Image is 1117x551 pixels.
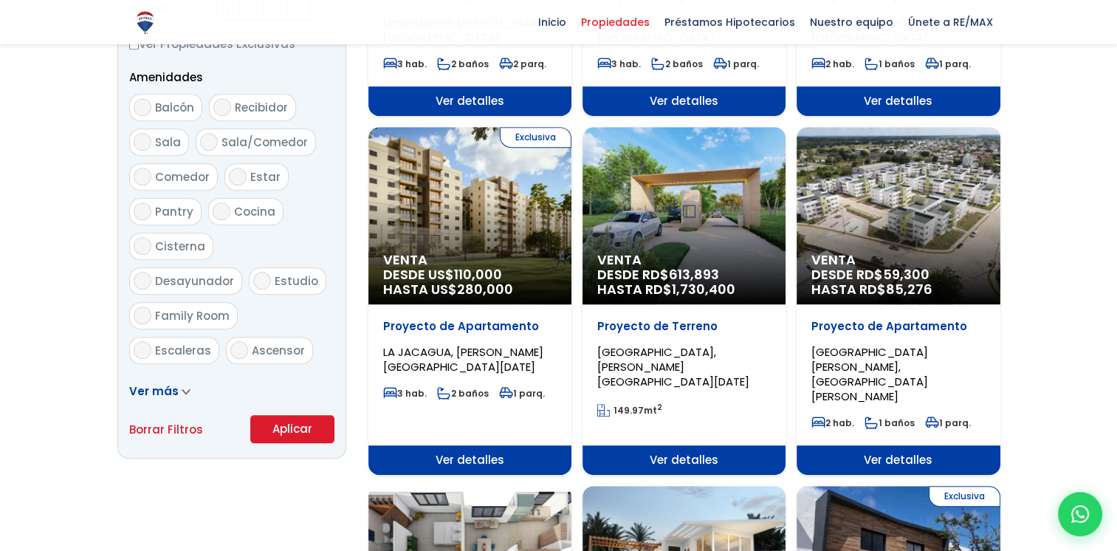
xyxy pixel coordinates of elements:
[437,58,489,70] span: 2 baños
[437,387,489,400] span: 2 baños
[368,445,571,475] span: Ver detalles
[811,417,854,429] span: 2 hab.
[155,343,211,358] span: Escaleras
[582,86,786,116] span: Ver detalles
[925,58,971,70] span: 1 parq.
[250,415,334,443] button: Aplicar
[454,265,502,284] span: 110,000
[368,127,571,475] a: Exclusiva Venta DESDE US$110,000 HASTA US$280,000 Proyecto de Apartamento LA JACAGUA, [PERSON_NAM...
[597,267,771,297] span: DESDE RD$
[383,253,557,267] span: Venta
[582,127,786,475] a: Venta DESDE RD$613,893 HASTA RD$1,730,400 Proyecto de Terreno [GEOGRAPHIC_DATA], [PERSON_NAME][GE...
[200,133,218,151] input: Sala/Comedor
[383,344,543,374] span: LA JACAGUA, [PERSON_NAME][GEOGRAPHIC_DATA][DATE]
[129,68,334,86] p: Amenidades
[155,273,234,289] span: Desayunador
[574,11,657,33] span: Propiedades
[134,341,151,359] input: Escaleras
[134,237,151,255] input: Cisterna
[134,307,151,324] input: Family Room
[129,383,179,399] span: Ver más
[811,319,985,334] p: Proyecto de Apartamento
[811,344,928,404] span: [GEOGRAPHIC_DATA][PERSON_NAME], [GEOGRAPHIC_DATA][PERSON_NAME]
[713,58,759,70] span: 1 parq.
[134,98,151,116] input: Balcón
[383,387,427,400] span: 3 hab.
[213,98,231,116] input: Recibidor
[383,319,557,334] p: Proyecto de Apartamento
[886,280,932,298] span: 85,276
[901,11,1000,33] span: Únete a RE/MAX
[499,58,546,70] span: 2 parq.
[657,11,802,33] span: Préstamos Hipotecarios
[134,202,151,220] input: Pantry
[865,417,915,429] span: 1 baños
[597,344,749,389] span: [GEOGRAPHIC_DATA], [PERSON_NAME][GEOGRAPHIC_DATA][DATE]
[368,86,571,116] span: Ver detalles
[221,134,308,150] span: Sala/Comedor
[883,265,929,284] span: 59,300
[597,282,771,297] span: HASTA RD$
[235,100,288,115] span: Recibidor
[383,58,427,70] span: 3 hab.
[929,486,1000,507] span: Exclusiva
[811,282,985,297] span: HASTA RD$
[614,404,644,417] span: 149.97
[500,127,571,148] span: Exclusiva
[155,134,181,150] span: Sala
[155,100,194,115] span: Balcón
[250,169,281,185] span: Estar
[253,272,271,290] input: Estudio
[597,253,771,267] span: Venta
[134,168,151,185] input: Comedor
[811,267,985,297] span: DESDE RD$
[132,10,158,35] img: Logo de REMAX
[802,11,901,33] span: Nuestro equipo
[155,204,193,219] span: Pantry
[230,341,248,359] input: Ascensor
[383,282,557,297] span: HASTA US$
[657,402,662,413] sup: 2
[672,280,735,298] span: 1,730,400
[134,133,151,151] input: Sala
[155,239,205,254] span: Cisterna
[797,127,1000,475] a: Venta DESDE RD$59,300 HASTA RD$85,276 Proyecto de Apartamento [GEOGRAPHIC_DATA][PERSON_NAME], [GE...
[597,404,662,417] span: mt
[129,383,190,399] a: Ver más
[925,417,971,429] span: 1 parq.
[597,58,641,70] span: 3 hab.
[797,445,1000,475] span: Ver detalles
[499,387,545,400] span: 1 parq.
[155,308,230,324] span: Family Room
[129,420,203,439] a: Borrar Filtros
[213,202,230,220] input: Cocina
[275,273,318,289] span: Estudio
[234,204,275,219] span: Cocina
[155,169,210,185] span: Comedor
[229,168,247,185] input: Estar
[252,343,305,358] span: Ascensor
[651,58,703,70] span: 2 baños
[457,280,513,298] span: 280,000
[597,319,771,334] p: Proyecto de Terreno
[582,445,786,475] span: Ver detalles
[134,272,151,290] input: Desayunador
[797,86,1000,116] span: Ver detalles
[531,11,574,33] span: Inicio
[669,265,719,284] span: 613,893
[811,58,854,70] span: 2 hab.
[865,58,915,70] span: 1 baños
[811,253,985,267] span: Venta
[383,267,557,297] span: DESDE US$
[129,40,139,49] input: Ver Propiedades Exclusivas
